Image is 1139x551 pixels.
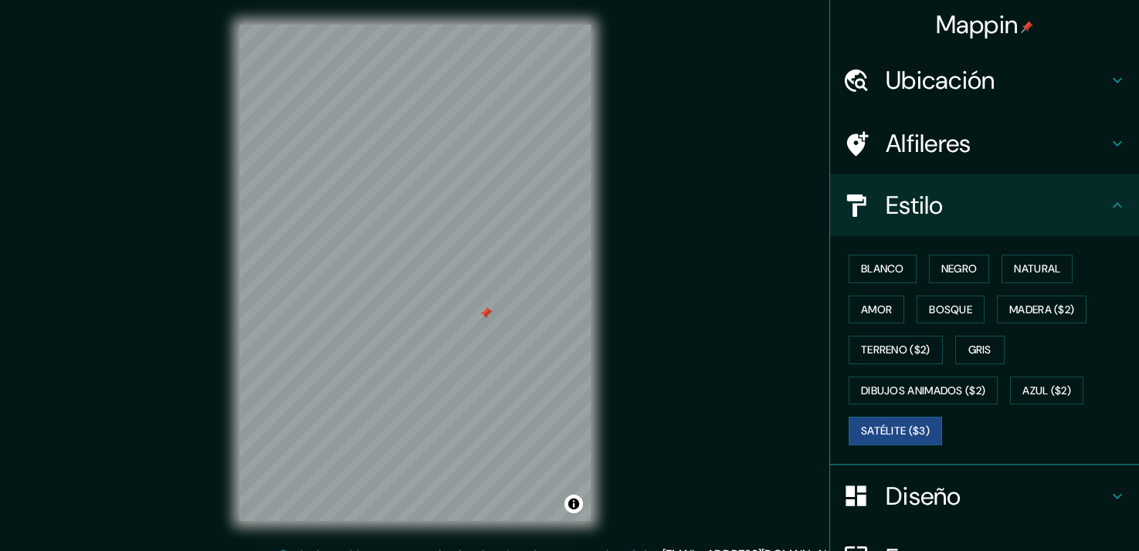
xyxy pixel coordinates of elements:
h4: Estilo [886,190,1108,221]
iframe: Help widget launcher [1002,491,1122,534]
h4: Diseño [886,481,1108,512]
button: Toggle attribution [564,495,583,513]
button: Amor [849,296,904,324]
button: Satélite ($3) [849,417,942,445]
button: Gris [955,336,1005,364]
button: Madera ($2) [997,296,1086,324]
button: Bosque [917,296,985,324]
div: Ubicación [830,49,1139,111]
img: pin-icon.png [1021,21,1033,33]
div: Estilo [830,174,1139,236]
button: Negro [929,255,990,283]
h4: Ubicación [886,65,1108,96]
button: Dibujos animados ($2) [849,377,998,405]
h4: Mappin [936,9,1034,40]
h4: Alfileres [886,128,1108,159]
canvas: Map [239,25,591,521]
div: Alfileres [830,113,1139,174]
button: Natural [1002,255,1073,283]
button: Terreno ($2) [849,336,943,364]
div: Diseño [830,465,1139,527]
button: Azul ($2) [1010,377,1083,405]
button: Blanco [849,255,917,283]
